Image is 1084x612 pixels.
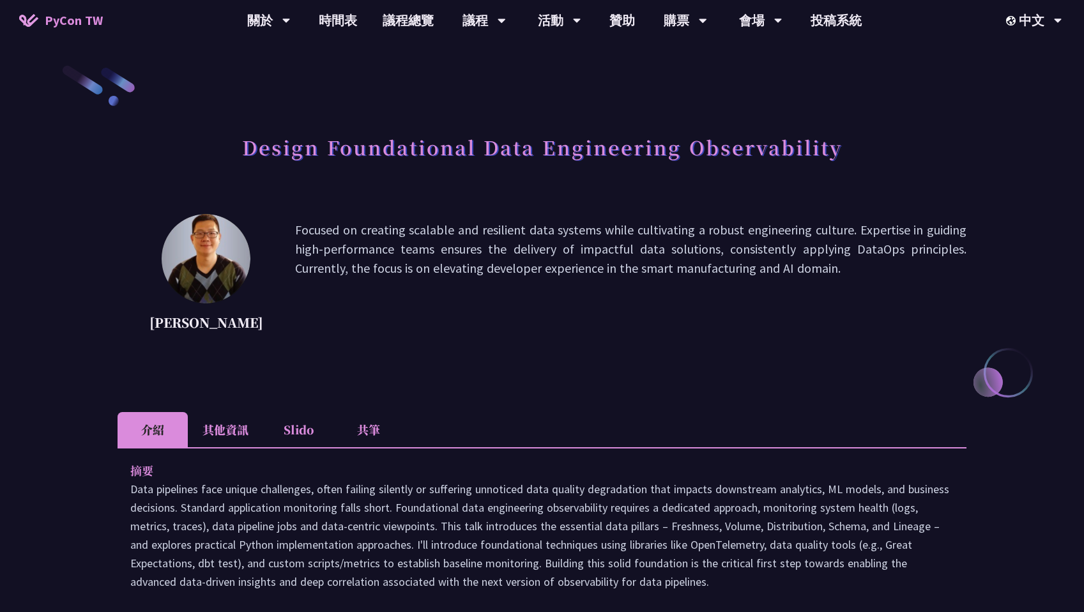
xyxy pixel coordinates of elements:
span: PyCon TW [45,11,103,30]
h1: Design Foundational Data Engineering Observability [242,128,843,166]
p: 摘要 [130,461,928,480]
a: PyCon TW [6,4,116,36]
img: Locale Icon [1006,16,1019,26]
p: Focused on creating scalable and resilient data systems while cultivating a robust engineering cu... [295,220,966,335]
li: 介紹 [118,412,188,447]
img: Shuhsi Lin [162,214,250,303]
img: Home icon of PyCon TW 2025 [19,14,38,27]
li: 共筆 [333,412,404,447]
li: Slido [263,412,333,447]
p: Data pipelines face unique challenges, often failing silently or suffering unnoticed data quality... [130,480,954,591]
p: [PERSON_NAME] [149,313,263,332]
li: 其他資訊 [188,412,263,447]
